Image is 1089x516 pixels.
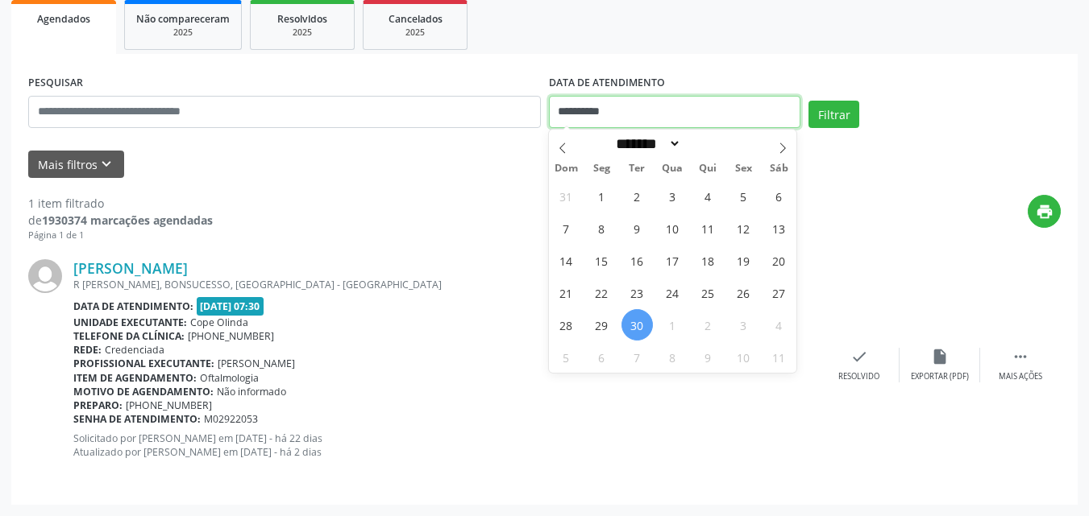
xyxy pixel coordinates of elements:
span: Setembro 20, 2025 [763,245,795,276]
span: Outubro 9, 2025 [692,341,724,373]
span: Setembro 29, 2025 [586,309,617,341]
span: Seg [584,163,619,174]
button: Mais filtroskeyboard_arrow_down [28,151,124,179]
span: Setembro 14, 2025 [551,245,582,276]
div: 2025 [262,27,343,39]
span: Não informado [217,385,286,398]
span: Outubro 1, 2025 [657,309,688,341]
span: Setembro 11, 2025 [692,213,724,244]
div: 2025 [136,27,230,39]
span: Outubro 5, 2025 [551,341,582,373]
div: de [28,212,213,229]
span: Outubro 2, 2025 [692,309,724,341]
span: Setembro 7, 2025 [551,213,582,244]
span: Setembro 3, 2025 [657,180,688,212]
i: check [850,348,868,365]
b: Profissional executante: [73,357,214,370]
span: Agosto 31, 2025 [551,180,582,212]
span: Setembro 23, 2025 [621,277,653,308]
span: Dom [549,163,584,174]
button: print [1028,195,1061,228]
span: Setembro 1, 2025 [586,180,617,212]
button: Filtrar [808,101,859,128]
span: Agendados [37,12,90,26]
span: Sáb [761,163,796,174]
span: Setembro 28, 2025 [551,309,582,341]
b: Senha de atendimento: [73,412,201,426]
span: [PHONE_NUMBER] [188,329,274,343]
span: Setembro 4, 2025 [692,180,724,212]
p: Solicitado por [PERSON_NAME] em [DATE] - há 22 dias Atualizado por [PERSON_NAME] em [DATE] - há 2... [73,431,819,459]
span: Setembro 5, 2025 [728,180,759,212]
b: Item de agendamento: [73,371,197,385]
span: [PHONE_NUMBER] [126,398,212,412]
div: Exportar (PDF) [911,371,969,382]
span: Outubro 11, 2025 [763,341,795,373]
img: img [28,259,62,293]
i: keyboard_arrow_down [98,155,115,173]
span: Setembro 10, 2025 [657,213,688,244]
span: Setembro 9, 2025 [621,213,653,244]
span: Setembro 27, 2025 [763,277,795,308]
select: Month [611,135,682,152]
span: Setembro 6, 2025 [763,180,795,212]
b: Motivo de agendamento: [73,385,214,398]
span: Setembro 19, 2025 [728,245,759,276]
div: 2025 [375,27,455,39]
i:  [1012,348,1029,365]
b: Telefone da clínica: [73,329,185,343]
div: Página 1 de 1 [28,229,213,242]
span: Outubro 6, 2025 [586,341,617,373]
span: Setembro 25, 2025 [692,277,724,308]
strong: 1930374 marcações agendadas [42,213,213,228]
span: Qui [690,163,725,174]
span: Cope Olinda [190,316,248,329]
span: Resolvidos [277,12,327,26]
label: DATA DE ATENDIMENTO [549,71,665,96]
span: Oftalmologia [200,371,259,385]
span: Setembro 15, 2025 [586,245,617,276]
span: [DATE] 07:30 [197,297,264,316]
span: Cancelados [389,12,443,26]
div: Resolvido [838,371,879,382]
span: Ter [619,163,655,174]
span: Setembro 12, 2025 [728,213,759,244]
a: [PERSON_NAME] [73,259,188,277]
div: 1 item filtrado [28,195,213,212]
span: Outubro 8, 2025 [657,341,688,373]
span: Outubro 7, 2025 [621,341,653,373]
span: Sex [725,163,761,174]
input: Year [681,135,734,152]
span: Outubro 4, 2025 [763,309,795,341]
i: print [1036,203,1054,221]
span: Setembro 16, 2025 [621,245,653,276]
span: Setembro 18, 2025 [692,245,724,276]
label: PESQUISAR [28,71,83,96]
span: Setembro 22, 2025 [586,277,617,308]
b: Preparo: [73,398,123,412]
span: Setembro 21, 2025 [551,277,582,308]
b: Rede: [73,343,102,357]
div: Mais ações [999,371,1042,382]
div: R [PERSON_NAME], BONSUCESSO, [GEOGRAPHIC_DATA] - [GEOGRAPHIC_DATA] [73,278,819,291]
span: Setembro 30, 2025 [621,309,653,341]
b: Data de atendimento: [73,299,193,313]
span: [PERSON_NAME] [218,357,295,370]
span: Qua [655,163,690,174]
span: Setembro 8, 2025 [586,213,617,244]
span: M02922053 [204,412,258,426]
span: Não compareceram [136,12,230,26]
span: Setembro 2, 2025 [621,180,653,212]
span: Credenciada [105,343,164,357]
span: Setembro 24, 2025 [657,277,688,308]
b: Unidade executante: [73,316,187,329]
span: Outubro 10, 2025 [728,341,759,373]
i: insert_drive_file [931,348,949,365]
span: Setembro 26, 2025 [728,277,759,308]
span: Setembro 13, 2025 [763,213,795,244]
span: Setembro 17, 2025 [657,245,688,276]
span: Outubro 3, 2025 [728,309,759,341]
